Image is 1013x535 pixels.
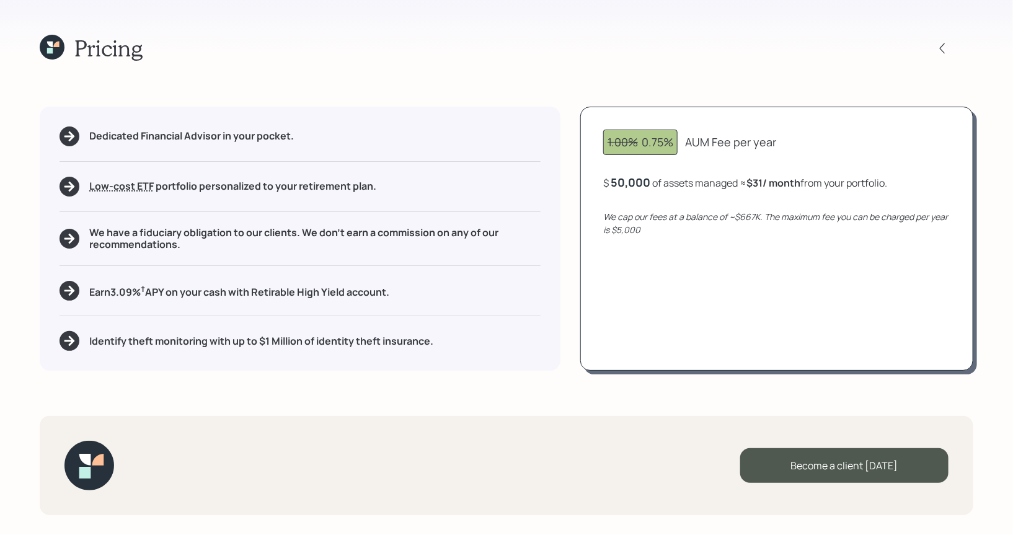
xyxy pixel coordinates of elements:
sup: † [141,283,145,294]
div: 50,000 [611,175,650,190]
h5: Earn 3.09 % APY on your cash with Retirable High Yield account. [89,283,389,299]
span: 1.00% [608,135,638,149]
h5: Identify theft monitoring with up to $1 Million of identity theft insurance. [89,335,433,347]
b: $31 / month [746,176,800,190]
h1: Pricing [74,35,143,61]
iframe: Customer reviews powered by Trustpilot [129,430,287,523]
h5: portfolio personalized to your retirement plan. [89,180,376,192]
div: $ of assets managed ≈ from your portfolio . [603,175,887,190]
div: 0.75% [608,134,673,151]
div: Become a client [DATE] [740,448,949,483]
i: We cap our fees at a balance of ~$667K. The maximum fee you can be charged per year is $5,000 [603,211,948,236]
span: Low-cost ETF [89,179,154,193]
div: AUM Fee per year [685,134,776,151]
h5: We have a fiduciary obligation to our clients. We don't earn a commission on any of our recommend... [89,227,541,250]
h5: Dedicated Financial Advisor in your pocket. [89,130,294,142]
